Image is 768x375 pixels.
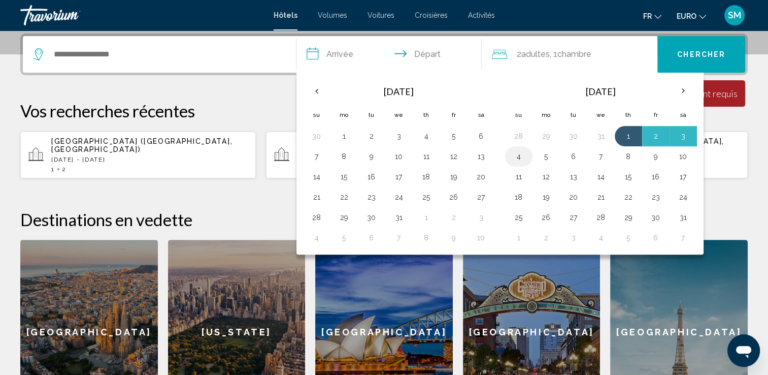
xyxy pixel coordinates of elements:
span: Chercher [677,51,725,59]
button: Jour 13 [473,149,489,164]
button: Jour 30 [648,210,664,225]
button: Jour 22 [336,190,352,204]
div: Widget de recherche [23,36,745,73]
button: Jour 5 [511,149,527,164]
button: Jour 4 [418,129,435,143]
button: Jour 7 [675,231,691,245]
button: Jour 3 [473,210,489,225]
button: Jour 7 [391,231,407,245]
button: Jour 20 [473,170,489,184]
button: [GEOGRAPHIC_DATA] ([GEOGRAPHIC_DATA], [GEOGRAPHIC_DATA])[DATE] - [DATE]12 [20,131,256,179]
a: Voitures [368,11,394,19]
button: Jour 5 [446,129,462,143]
span: Fr [643,12,652,20]
button: Jour 30 [565,129,582,143]
button: Jour 1 [336,129,352,143]
button: Jour 23 [363,190,380,204]
button: Jour 8 [418,231,435,245]
iframe: Bouton de lancement de la fenêtre de messagerie [727,334,760,367]
button: Jour 7 [593,149,609,164]
button: Jour 25 [511,210,527,225]
span: Adultes [521,49,549,59]
button: Jour 9 [446,231,462,245]
a: Activités [468,11,495,19]
button: Next month [670,79,697,103]
button: Jour 2 [648,129,664,143]
p: [DATE] - [DATE] [51,156,248,163]
font: , 1 [549,49,557,59]
button: Jour 11 [418,149,435,164]
button: Jour 4 [309,231,325,245]
button: Jour 1 [511,231,527,245]
button: Jour 21 [309,190,325,204]
button: Menu utilisateur [721,5,748,26]
button: Jour 6 [363,231,380,245]
button: Jour 6 [473,129,489,143]
button: Jour 10 [391,149,407,164]
button: Jour 12 [538,170,554,184]
font: 2 [62,166,66,173]
button: Jour 29 [336,210,352,225]
button: Jour 30 [309,129,325,143]
button: Jour 1 [418,210,435,225]
button: Jour 11 [511,170,527,184]
button: Jour 17 [391,170,407,184]
p: Vos recherches récentes [20,101,748,121]
button: Dates d’arrivée et de départ [296,36,482,73]
font: [DATE] [384,86,414,97]
button: Jour 24 [391,190,407,204]
button: Jour 30 [363,210,380,225]
button: Jour 12 [446,149,462,164]
button: Jour 26 [446,190,462,204]
button: Jour 3 [565,231,582,245]
button: Jour 10 [675,149,691,164]
button: Jour 8 [336,149,352,164]
button: Jour 10 [473,231,489,245]
button: Jour 27 [473,190,489,204]
button: Jour 8 [620,149,637,164]
a: Croisières [415,11,448,19]
button: Jour 19 [446,170,462,184]
span: Chambre [557,49,591,59]
button: Jour 6 [648,231,664,245]
button: Jour 5 [620,231,637,245]
button: Jour 9 [363,149,380,164]
button: Jour 7 [309,149,325,164]
button: Jour 2 [363,129,380,143]
button: Jour 29 [620,210,637,225]
button: Jour 21 [593,190,609,204]
a: Volumes [318,11,347,19]
button: Jour 16 [648,170,664,184]
button: Jour 5 [336,231,352,245]
button: Voyageurs : 2 adultes, 0 enfants [482,36,657,73]
button: Jour 4 [675,129,691,143]
span: EURO [677,12,696,20]
button: Hurghada, [GEOGRAPHIC_DATA] (HRG)[DATE] - [DATE]12, 1Enfant [266,131,502,179]
button: Jour 23 [648,190,664,204]
button: Jour 7 [565,149,582,164]
a: Hôtels [274,11,297,19]
font: [DATE] [586,86,616,97]
button: Jour 9 [648,149,664,164]
button: Jour 18 [418,170,435,184]
button: Jour 31 [593,129,609,143]
button: Jour 1 [620,129,637,143]
button: Jour 3 [391,129,407,143]
button: Le mois précédent [303,79,330,103]
button: Jour 15 [620,170,637,184]
button: Jour 25 [418,190,435,204]
h2: Destinations en vedette [20,209,748,230]
button: Jour 14 [593,170,609,184]
button: Jour 27 [565,210,582,225]
button: Jour 28 [309,210,325,225]
button: Changer la langue [643,9,661,23]
font: 1 [51,166,55,173]
span: [GEOGRAPHIC_DATA] ([GEOGRAPHIC_DATA], [GEOGRAPHIC_DATA]) [51,137,232,153]
button: Jour 29 [538,129,554,143]
button: Jour 24 [675,190,691,204]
